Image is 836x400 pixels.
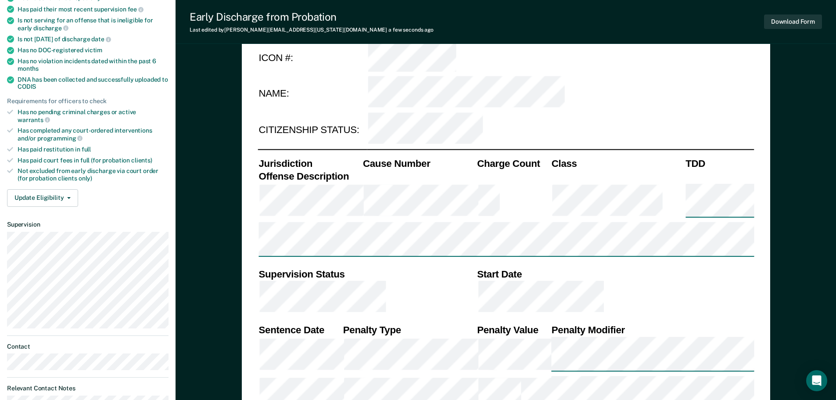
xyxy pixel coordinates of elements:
[18,76,169,91] div: DNA has been collected and successfully uploaded to
[190,27,434,33] div: Last edited by [PERSON_NAME][EMAIL_ADDRESS][US_STATE][DOMAIN_NAME]
[18,157,169,164] div: Has paid court fees in full (for probation
[18,167,169,182] div: Not excluded from early discharge via court order (for probation clients
[18,65,39,72] span: months
[7,221,169,228] dt: Supervision
[79,175,92,182] span: only)
[362,157,476,170] th: Cause Number
[685,157,754,170] th: TDD
[18,58,169,72] div: Has no violation incidents dated within the past 6
[806,370,827,391] div: Open Intercom Messenger
[550,157,684,170] th: Class
[258,76,367,112] td: NAME:
[258,324,342,336] th: Sentence Date
[18,108,169,123] div: Has no pending criminal charges or active
[7,385,169,392] dt: Relevant Contact Notes
[82,146,91,153] span: full
[258,268,476,281] th: Supervision Status
[7,97,169,105] div: Requirements for officers to check
[550,324,754,336] th: Penalty Modifier
[131,157,152,164] span: clients)
[18,116,50,123] span: warrants
[18,35,169,43] div: Is not [DATE] of discharge
[258,112,367,148] td: CITIZENSHIP STATUS:
[476,324,551,336] th: Penalty Value
[476,268,754,281] th: Start Date
[190,11,434,23] div: Early Discharge from Probation
[18,83,36,90] span: CODIS
[258,157,362,170] th: Jurisdiction
[18,17,169,32] div: Is not serving for an offense that is ineligible for early
[7,343,169,350] dt: Contact
[18,5,169,13] div: Has paid their most recent supervision
[764,14,822,29] button: Download Form
[7,189,78,207] button: Update Eligibility
[342,324,476,336] th: Penalty Type
[18,47,169,54] div: Has no DOC-registered
[91,36,111,43] span: date
[18,127,169,142] div: Has completed any court-ordered interventions and/or
[258,40,367,76] td: ICON #:
[18,146,169,153] div: Has paid restitution in
[37,135,83,142] span: programming
[128,6,144,13] span: fee
[258,170,362,183] th: Offense Description
[388,27,434,33] span: a few seconds ago
[33,25,68,32] span: discharge
[85,47,102,54] span: victim
[476,157,551,170] th: Charge Count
